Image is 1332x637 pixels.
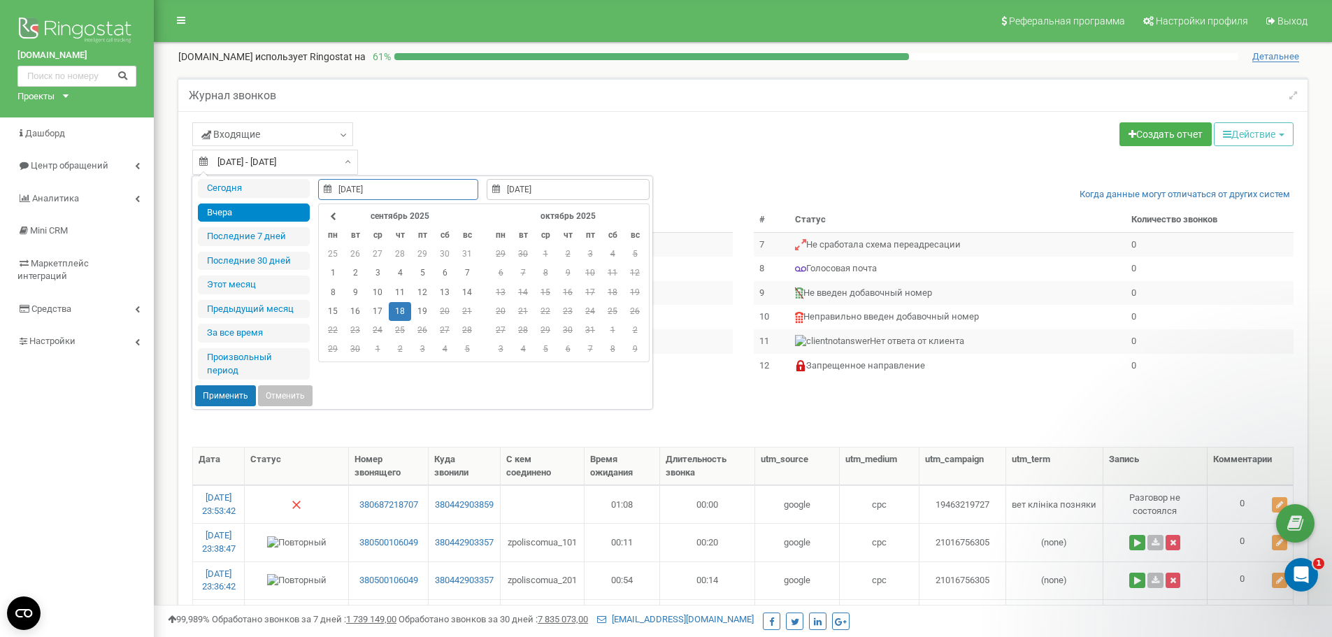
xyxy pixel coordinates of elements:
[1006,448,1103,485] th: utm_term
[322,245,344,264] td: 25
[168,614,210,624] span: 99,989%
[1313,558,1324,569] span: 1
[195,385,256,406] button: Применить
[255,51,366,62] span: использует Ringostat на
[624,264,646,282] td: 12
[344,226,366,245] th: вт
[198,275,310,294] li: Этот месяц
[344,283,366,302] td: 9
[411,226,434,245] th: пт
[456,283,478,302] td: 14
[7,596,41,630] button: Open CMP widget
[1284,558,1318,592] iframe: Intercom live chat
[389,302,411,321] td: 18
[434,340,456,359] td: 4
[579,245,601,264] td: 3
[789,257,1126,281] td: Голосовая почта
[366,283,389,302] td: 10
[557,302,579,321] td: 23
[245,448,349,485] th: Статус
[399,614,588,624] span: Обработано звонков за 30 дней :
[585,523,661,561] td: 00:11
[1277,15,1308,27] span: Выход
[579,321,601,340] td: 31
[840,561,919,599] td: cpc
[389,283,411,302] td: 11
[579,340,601,359] td: 7
[795,287,803,299] img: Не введен добавочный номер
[202,492,236,516] a: [DATE] 23:53:42
[212,614,396,624] span: Обработано звонков за 7 дней :
[579,302,601,321] td: 24
[17,258,89,282] span: Маркетплейс интеграций
[411,340,434,359] td: 3
[1147,573,1163,588] a: Скачать
[624,340,646,359] td: 9
[489,264,512,282] td: 6
[579,226,601,245] th: пт
[512,302,534,321] td: 21
[1126,257,1294,281] td: 0
[557,283,579,302] td: 16
[411,302,434,321] td: 19
[1006,599,1103,637] td: ветклініка [PERSON_NAME]
[919,599,1006,637] td: 11084690862
[585,561,661,599] td: 00:54
[601,264,624,282] td: 11
[919,561,1006,599] td: 21016756305
[840,523,919,561] td: cpc
[1119,122,1212,146] a: Создать отчет
[1006,485,1103,523] td: вет клініка позняки
[1208,561,1294,599] td: 0
[411,264,434,282] td: 5
[322,264,344,282] td: 1
[344,340,366,359] td: 30
[366,321,389,340] td: 24
[557,321,579,340] td: 30
[919,448,1006,485] th: utm_campaign
[1126,305,1294,329] td: 0
[489,321,512,340] td: 27
[411,245,434,264] td: 29
[534,226,557,245] th: ср
[366,245,389,264] td: 27
[389,264,411,282] td: 4
[1126,208,1294,232] th: Количество звонков
[585,485,661,523] td: 01:08
[1208,523,1294,561] td: 0
[789,232,1126,257] td: Не сработала схема переадресации
[660,561,754,599] td: 00:14
[434,226,456,245] th: сб
[501,561,585,599] td: zpoliscomua_201
[579,283,601,302] td: 17
[456,302,478,321] td: 21
[755,448,840,485] th: utm_source
[1103,485,1208,523] td: Разговор не состоялся
[434,245,456,264] td: 30
[1208,485,1294,523] td: 0
[489,245,512,264] td: 29
[557,226,579,245] th: чт
[198,179,310,198] li: Сегодня
[754,354,790,378] td: 12
[789,305,1126,329] td: Неправильно введен добавочный номер
[501,448,585,485] th: С кем соединено
[366,302,389,321] td: 17
[355,536,422,550] a: 380500106049
[534,245,557,264] td: 1
[789,329,1126,354] td: Нет ответа от клиента
[322,321,344,340] td: 22
[660,448,754,485] th: Длительность звонка
[1126,232,1294,257] td: 0
[585,599,661,637] td: 00:22
[17,49,136,62] a: [DOMAIN_NAME]
[17,66,136,87] input: Поиск по номеру
[512,207,624,226] th: октябрь 2025
[355,499,422,512] a: 380687218707
[789,354,1126,378] td: Запрещенное направление
[1009,15,1125,27] span: Реферальная программа
[198,300,310,319] li: Предыдущий меcяц
[456,264,478,282] td: 7
[840,448,919,485] th: utm_medium
[201,127,260,141] span: Входящие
